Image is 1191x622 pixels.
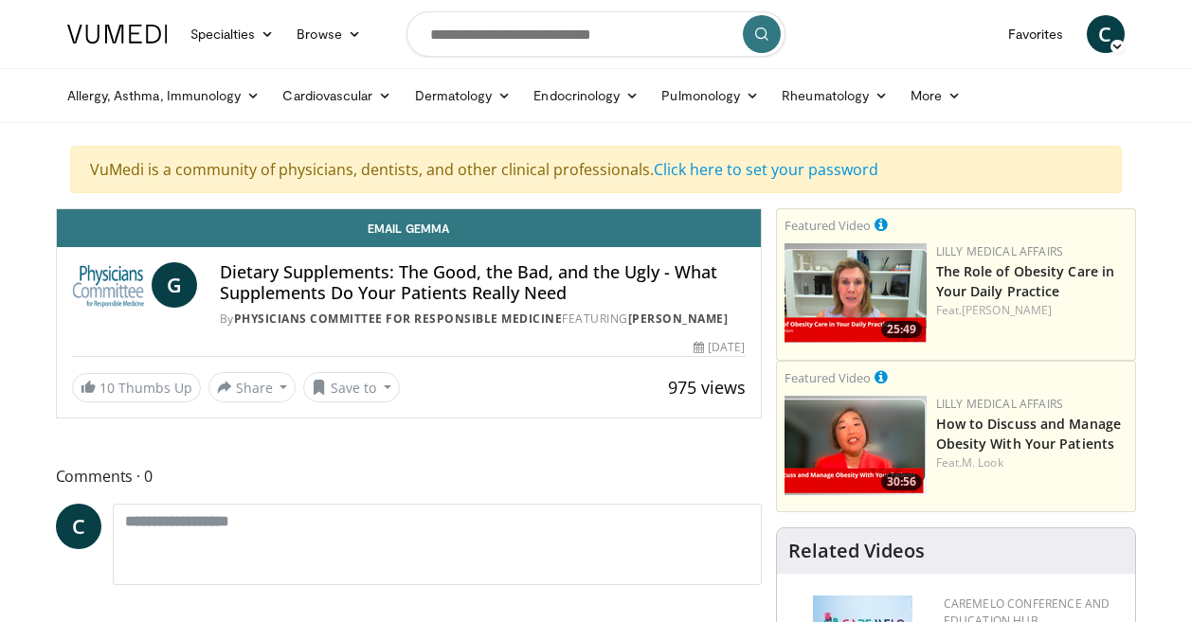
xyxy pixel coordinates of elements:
[936,243,1064,259] a: Lilly Medical Affairs
[785,243,927,343] img: e1208b6b-349f-4914-9dd7-f97803bdbf1d.png.150x105_q85_crop-smart_upscale.png
[1087,15,1125,53] a: C
[650,77,770,115] a: Pulmonology
[56,504,101,549] a: C
[220,311,746,328] div: By FEATURING
[668,376,746,399] span: 975 views
[234,311,563,327] a: Physicians Committee for Responsible Medicine
[785,396,927,495] img: c98a6a29-1ea0-4bd5-8cf5-4d1e188984a7.png.150x105_q85_crop-smart_upscale.png
[56,464,762,489] span: Comments 0
[936,396,1064,412] a: Lilly Medical Affairs
[785,217,871,234] small: Featured Video
[788,540,925,562] h4: Related Videos
[67,25,168,44] img: VuMedi Logo
[936,415,1122,453] a: How to Discuss and Manage Obesity With Your Patients
[56,77,272,115] a: Allergy, Asthma, Immunology
[785,243,927,343] a: 25:49
[628,311,729,327] a: [PERSON_NAME]
[208,372,297,402] button: Share
[770,77,899,115] a: Rheumatology
[99,379,115,397] span: 10
[285,15,372,53] a: Browse
[936,262,1115,300] a: The Role of Obesity Care in Your Daily Practice
[654,159,878,180] a: Click here to set your password
[997,15,1075,53] a: Favorites
[406,11,785,57] input: Search topics, interventions
[271,77,403,115] a: Cardiovascular
[72,373,201,402] a: 10 Thumbs Up
[57,209,761,247] a: Email Gemma
[220,262,746,303] h4: Dietary Supplements: The Good, the Bad, and the Ugly - What Supplements Do Your Patients Really Need
[785,369,871,386] small: Featured Video
[962,454,1003,471] a: M. Look
[303,372,400,402] button: Save to
[936,302,1128,319] div: Feat.
[152,262,197,308] a: G
[70,146,1122,193] div: VuMedi is a community of physicians, dentists, and other clinical professionals.
[936,454,1128,471] div: Feat.
[881,473,922,490] span: 30:56
[522,77,650,115] a: Endocrinology
[179,15,286,53] a: Specialties
[899,77,972,115] a: More
[962,302,1052,318] a: [PERSON_NAME]
[72,262,144,308] img: Physicians Committee for Responsible Medicine
[694,339,745,356] div: [DATE]
[404,77,523,115] a: Dermatology
[881,321,922,338] span: 25:49
[785,396,927,495] a: 30:56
